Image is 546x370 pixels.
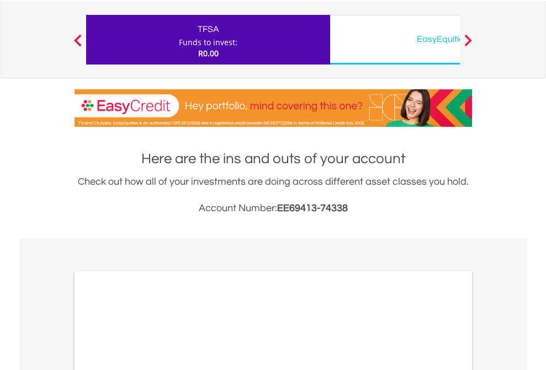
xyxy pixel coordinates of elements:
button: Previous [67,40,89,51]
div: TFSA [93,22,324,37]
button: Next [457,40,479,51]
h1: Here are the ins and outs of your account [75,149,472,169]
div: Check out how all of your investments are doing across different asset classes you hold. [75,174,472,216]
div: Funds to invest: [179,37,237,48]
img: EasyCredit Promotion Banner [75,89,472,127]
h3: Account Number: [75,201,472,216]
span: EE69413-74338 [277,203,348,213]
span: R0.00 [198,48,219,58]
